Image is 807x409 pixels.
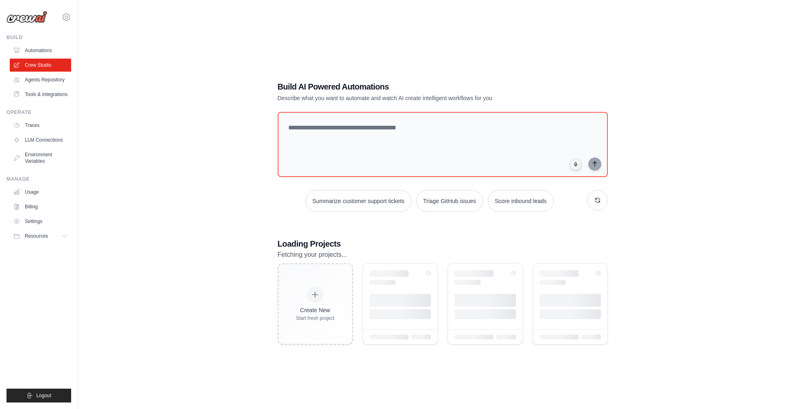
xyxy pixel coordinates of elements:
[587,190,608,210] button: Get new suggestions
[10,59,71,72] a: Crew Studio
[278,238,608,249] h3: Loading Projects
[278,94,551,102] p: Describe what you want to automate and watch AI create intelligent workflows for you
[305,190,411,212] button: Summarize customer support tickets
[278,81,551,92] h1: Build AI Powered Automations
[10,186,71,199] a: Usage
[10,133,71,147] a: LLM Connections
[10,148,71,168] a: Environment Variables
[10,88,71,101] a: Tools & Integrations
[10,44,71,57] a: Automations
[10,119,71,132] a: Traces
[7,11,47,23] img: Logo
[7,34,71,41] div: Build
[10,230,71,243] button: Resources
[296,306,335,314] div: Create New
[7,389,71,402] button: Logout
[570,158,582,171] button: Click to speak your automation idea
[36,392,51,399] span: Logout
[296,315,335,322] div: Start fresh project
[10,200,71,213] a: Billing
[278,249,608,260] p: Fetching your projects...
[488,190,554,212] button: Score inbound leads
[7,109,71,116] div: Operate
[7,176,71,182] div: Manage
[25,233,48,239] span: Resources
[10,73,71,86] a: Agents Repository
[10,215,71,228] a: Settings
[416,190,483,212] button: Triage GitHub issues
